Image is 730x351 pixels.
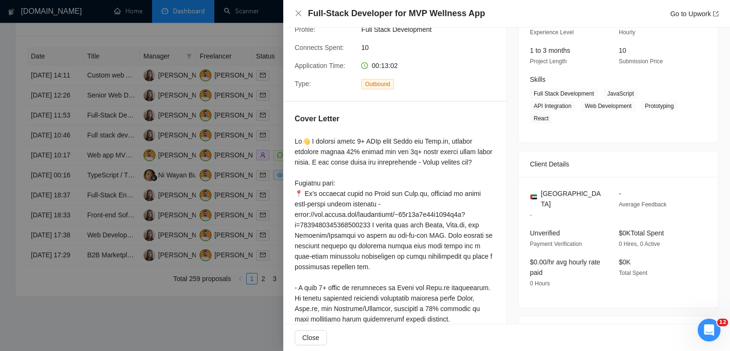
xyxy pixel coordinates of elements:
[530,29,574,36] span: Experience Level
[698,319,720,341] iframe: Intercom live chat
[619,29,635,36] span: Hourly
[541,188,604,209] span: [GEOGRAPHIC_DATA]
[530,47,570,54] span: 1 to 3 months
[530,151,707,177] div: Client Details
[530,229,560,237] span: Unverified
[295,10,302,17] span: close
[530,280,550,287] span: 0 Hours
[530,58,567,65] span: Project Length
[619,229,664,237] span: $0K Total Spent
[530,101,575,111] span: API Integration
[619,190,621,197] span: -
[361,79,394,89] span: Outbound
[530,194,537,200] img: 🇦🇪
[530,76,546,83] span: Skills
[604,88,638,99] span: JavaScript
[619,270,647,276] span: Total Spent
[295,330,327,345] button: Close
[295,26,316,33] span: Profile:
[581,101,635,111] span: Web Development
[619,47,626,54] span: 10
[530,316,707,342] div: Job Description
[530,88,598,99] span: Full Stack Development
[361,24,504,35] span: Full Stack Development
[361,42,504,53] span: 10
[372,62,398,69] span: 00:13:02
[670,10,719,18] a: Go to Upworkexport
[295,62,346,69] span: Application Time:
[530,241,582,247] span: Payment Verification
[295,44,344,51] span: Connects Spent:
[717,319,728,326] span: 12
[530,113,552,124] span: React
[530,258,600,276] span: $0.00/hr avg hourly rate paid
[295,10,302,18] button: Close
[619,258,631,266] span: $0K
[619,58,663,65] span: Submission Price
[530,212,532,218] span: -
[308,8,485,19] h4: Full-Stack Developer for MVP Wellness App
[302,332,319,343] span: Close
[619,201,667,208] span: Average Feedback
[295,113,339,125] h5: Cover Letter
[641,101,678,111] span: Prototyping
[295,80,311,88] span: Type:
[619,241,660,247] span: 0 Hires, 0 Active
[361,62,368,69] span: clock-circle
[713,11,719,17] span: export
